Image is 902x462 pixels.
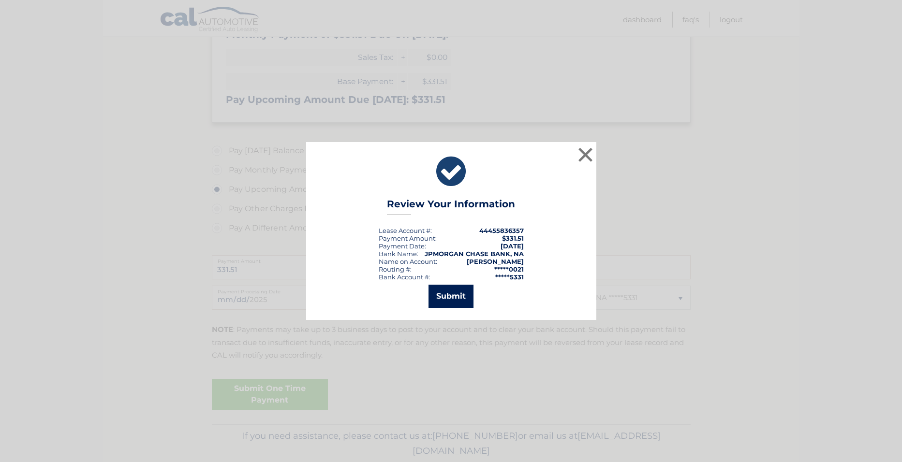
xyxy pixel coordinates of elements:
[379,250,418,258] div: Bank Name:
[502,234,524,242] span: $331.51
[379,242,425,250] span: Payment Date
[379,265,412,273] div: Routing #:
[501,242,524,250] span: [DATE]
[379,258,437,265] div: Name on Account:
[479,227,524,234] strong: 44455836357
[429,285,473,308] button: Submit
[379,234,437,242] div: Payment Amount:
[379,242,426,250] div: :
[379,273,430,281] div: Bank Account #:
[379,227,432,234] div: Lease Account #:
[387,198,515,215] h3: Review Your Information
[425,250,524,258] strong: JPMORGAN CHASE BANK, NA
[467,258,524,265] strong: [PERSON_NAME]
[576,145,595,164] button: ×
